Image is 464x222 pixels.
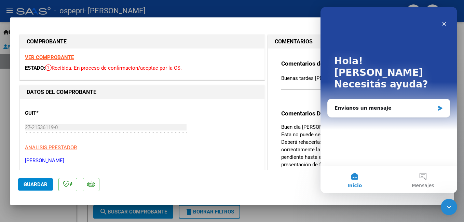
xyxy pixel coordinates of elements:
p: [PERSON_NAME] [25,157,259,165]
span: Recibida. En proceso de confirmacion/aceptac por la OS. [45,65,182,71]
strong: Comentarios De la Obra Social: [281,110,364,117]
span: Guardar [24,181,47,188]
mat-expansion-panel-header: COMENTARIOS [268,35,444,48]
strong: COMPROBANTE [27,38,67,45]
strong: Comentarios del Prestador / Gerenciador: [281,60,392,67]
p: CUIT [25,109,95,117]
h1: COMENTARIOS [275,38,313,46]
strong: DATOS DEL COMPROBANTE [27,89,96,95]
button: Guardar [18,178,53,191]
a: VER COMPROBANTE [25,54,74,60]
div: COMENTARIOS [268,48,444,207]
p: Buen día [PERSON_NAME], Se rechaza planilla de asistencia. Esta no puede ser plantilla (copia) de... [281,123,431,176]
span: ESTADO: [25,65,45,71]
iframe: Intercom live chat [320,7,457,193]
span: ANALISIS PRESTADOR [25,144,77,151]
iframe: Intercom live chat [441,199,457,215]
